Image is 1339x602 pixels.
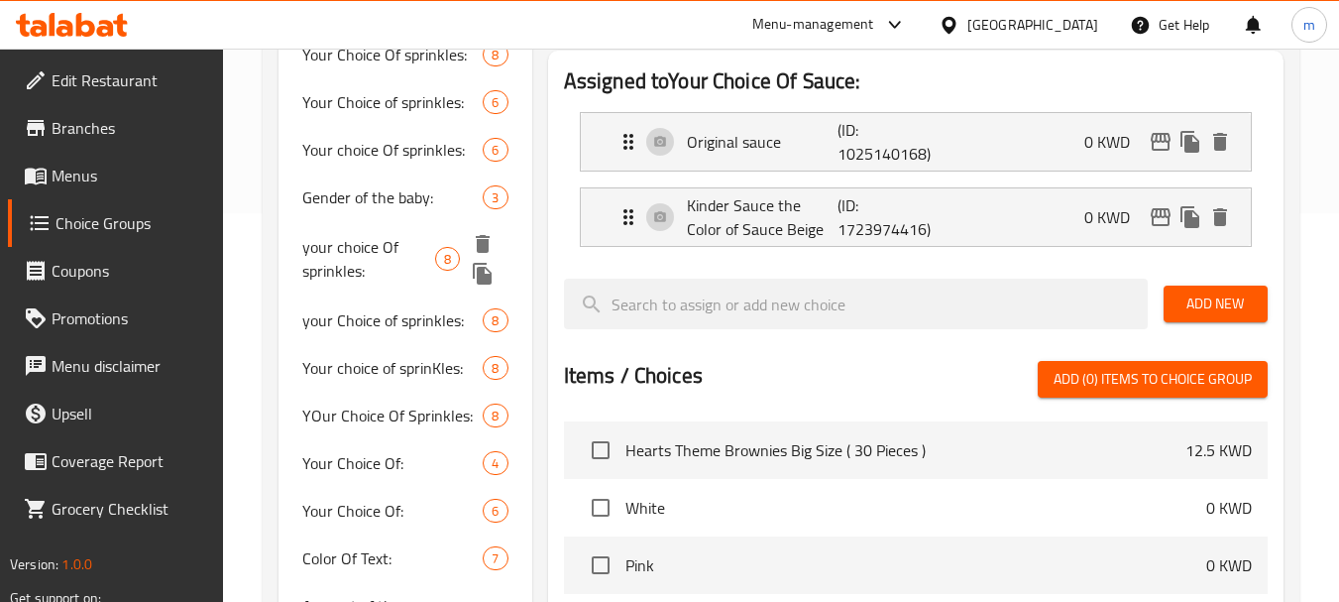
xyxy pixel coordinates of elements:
span: Grocery Checklist [52,497,208,521]
span: 8 [484,359,506,378]
div: Choices [483,185,507,209]
span: Hearts Theme Brownies Big Size ( 30 Pieces ) [625,438,1185,462]
p: (ID: 1723974416) [837,193,939,241]
p: 0 KWD [1206,553,1252,577]
div: Your Choice Of:6 [279,487,531,535]
input: search [564,279,1148,329]
a: Menu disclaimer [8,342,224,390]
div: Choices [483,90,507,114]
a: Promotions [8,295,224,342]
button: duplicate [1175,127,1205,157]
div: Choices [483,546,507,570]
div: Your choice of sprinKles:8 [279,344,531,392]
span: 1.0.0 [61,551,92,577]
a: Coverage Report [8,437,224,485]
a: Coupons [8,247,224,295]
span: 4 [484,454,506,473]
span: 6 [484,141,506,160]
span: Coupons [52,259,208,283]
span: White [625,496,1206,520]
div: Choices [483,451,507,475]
span: 8 [436,250,459,269]
span: Promotions [52,306,208,330]
span: 3 [484,188,506,207]
button: edit [1146,202,1175,232]
div: Choices [483,138,507,162]
span: Add New [1179,292,1252,316]
p: (ID: 1025140168) [837,118,939,166]
div: Choices [483,308,507,332]
h2: Items / Choices [564,361,703,391]
button: duplicate [1175,202,1205,232]
div: Your choice Of sprinkles:6 [279,126,531,174]
span: Your choice of sprinKles: [302,356,483,380]
h2: Assigned to Your Choice Of Sauce: [564,66,1268,96]
span: Choice Groups [56,211,208,235]
span: your choice Of sprinkles: [302,235,434,283]
p: Original sauce [687,130,838,154]
p: 0 KWD [1084,130,1146,154]
p: 0 KWD [1084,205,1146,229]
div: YOur Choice Of Sprinkles:8 [279,392,531,439]
span: Coverage Report [52,449,208,473]
a: Menus [8,152,224,199]
span: YOur Choice Of Sprinkles: [302,404,483,427]
span: m [1303,14,1315,36]
a: Upsell [8,390,224,437]
p: 0 KWD [1206,496,1252,520]
span: Your Choice of sprinkles: [302,90,483,114]
span: Gender of the baby: [302,185,483,209]
div: Choices [483,356,507,380]
button: delete [1205,127,1235,157]
li: Expand [564,180,1268,255]
a: Grocery Checklist [8,485,224,533]
div: Menu-management [752,13,874,37]
span: Add (0) items to choice group [1054,367,1252,392]
div: Color Of Text:7 [279,535,531,582]
button: duplicate [468,259,498,289]
span: Your Choice Of: [302,499,483,523]
button: Add New [1164,286,1268,322]
button: delete [1205,202,1235,232]
div: Choices [483,43,507,66]
a: Branches [8,104,224,152]
span: 8 [484,407,506,425]
div: Your Choice Of:4 [279,439,531,487]
button: Add (0) items to choice group [1038,361,1268,398]
span: Menus [52,164,208,187]
span: Edit Restaurant [52,68,208,92]
span: Upsell [52,402,208,425]
span: Color Of Text: [302,546,483,570]
div: Expand [581,113,1251,171]
button: edit [1146,127,1175,157]
span: Pink [625,553,1206,577]
div: Your Choice Of sprinkles:8 [279,31,531,78]
div: Choices [483,499,507,523]
button: delete [468,229,498,259]
div: Your Choice of sprinkles:6 [279,78,531,126]
div: your choice Of sprinkles:8deleteduplicate [279,221,531,297]
li: Expand [564,104,1268,180]
span: Your Choice Of sprinkles: [302,43,483,66]
div: Expand [581,188,1251,246]
span: 7 [484,549,506,568]
span: 8 [484,311,506,330]
p: Kinder Sauce the Color of Sauce Beige [687,193,838,241]
div: your Choice of sprinkles:8 [279,297,531,344]
span: Menu disclaimer [52,354,208,378]
span: Version: [10,551,58,577]
p: 12.5 KWD [1185,438,1252,462]
span: 6 [484,93,506,112]
div: Choices [483,404,507,427]
span: Branches [52,116,208,140]
span: 6 [484,502,506,521]
div: Gender of the baby:3 [279,174,531,221]
span: your Choice of sprinkles: [302,308,483,332]
a: Choice Groups [8,199,224,247]
span: Your choice Of sprinkles: [302,138,483,162]
div: [GEOGRAPHIC_DATA] [967,14,1098,36]
span: Select choice [580,429,621,471]
span: Your Choice Of: [302,451,483,475]
span: 8 [484,46,506,64]
span: Select choice [580,544,621,586]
